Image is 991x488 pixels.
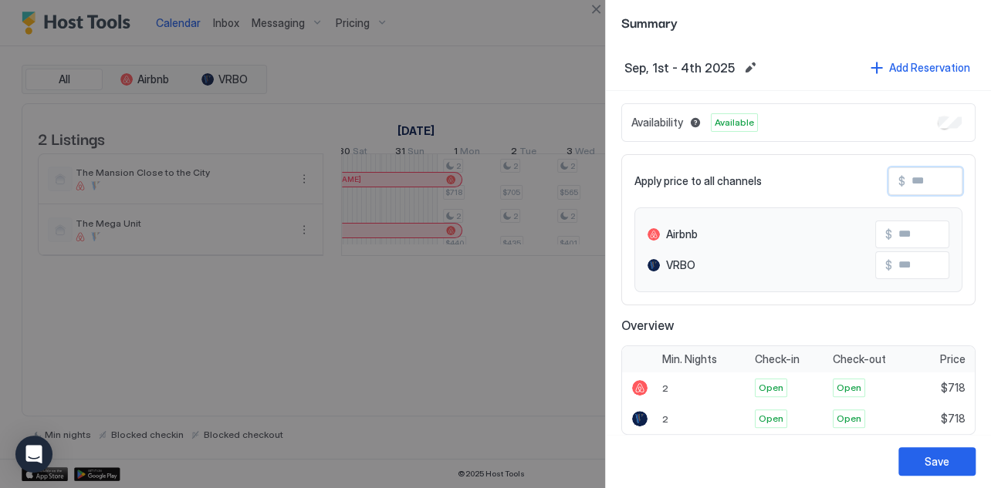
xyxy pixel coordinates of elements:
span: Check-out [833,352,886,366]
button: Save [898,447,976,476]
span: Apply price to all channels [634,174,762,188]
span: Open [759,381,783,395]
span: $718 [941,412,966,426]
span: Min. Nights [662,352,717,366]
span: 2 [662,382,668,394]
span: Check-in [755,352,800,366]
span: $ [898,174,905,188]
div: Open Intercom Messenger [15,436,52,473]
span: Overview [621,318,976,333]
span: Open [837,412,861,426]
button: Add Reservation [868,57,972,78]
span: Summary [621,12,976,32]
button: Edit date range [741,59,759,77]
span: Open [759,412,783,426]
span: $718 [941,381,966,395]
button: Blocked dates override all pricing rules and remain unavailable until manually unblocked [686,113,705,132]
span: VRBO [666,258,695,272]
span: $ [885,258,892,272]
span: Price [940,352,966,366]
span: Availability [631,116,683,130]
span: Sep, 1st - 4th 2025 [624,60,735,76]
span: Open [837,381,861,395]
div: Save [925,453,949,469]
span: 2 [662,413,668,425]
div: Add Reservation [889,59,970,76]
span: Available [715,116,754,130]
span: Airbnb [666,227,698,241]
span: $ [885,227,892,241]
